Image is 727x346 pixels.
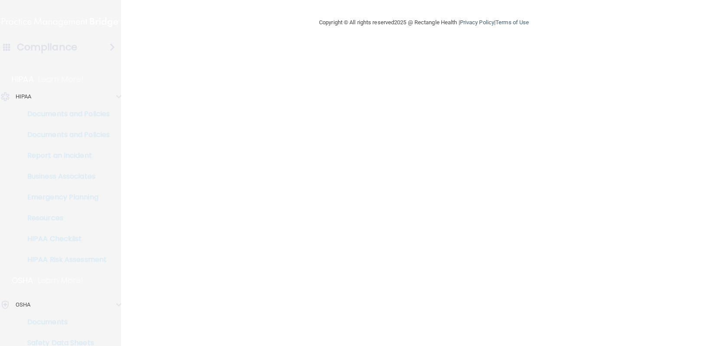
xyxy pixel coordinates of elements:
[12,74,34,85] p: HIPAA
[6,151,124,160] p: Report an Incident
[38,275,84,286] p: Learn More!
[6,255,124,264] p: HIPAA Risk Assessment
[17,41,77,53] h4: Compliance
[460,19,494,26] a: Privacy Policy
[38,74,84,85] p: Learn More!
[6,214,124,222] p: Resources
[16,300,30,310] p: OSHA
[6,110,124,118] p: Documents and Policies
[6,235,124,243] p: HIPAA Checklist
[6,172,124,181] p: Business Associates
[16,91,32,102] p: HIPAA
[6,318,124,326] p: Documents
[6,131,124,139] p: Documents and Policies
[496,19,529,26] a: Terms of Use
[2,13,120,31] img: PMB logo
[266,9,582,36] div: Copyright © All rights reserved 2025 @ Rectangle Health | |
[6,193,124,202] p: Emergency Planning
[12,275,33,286] p: OSHA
